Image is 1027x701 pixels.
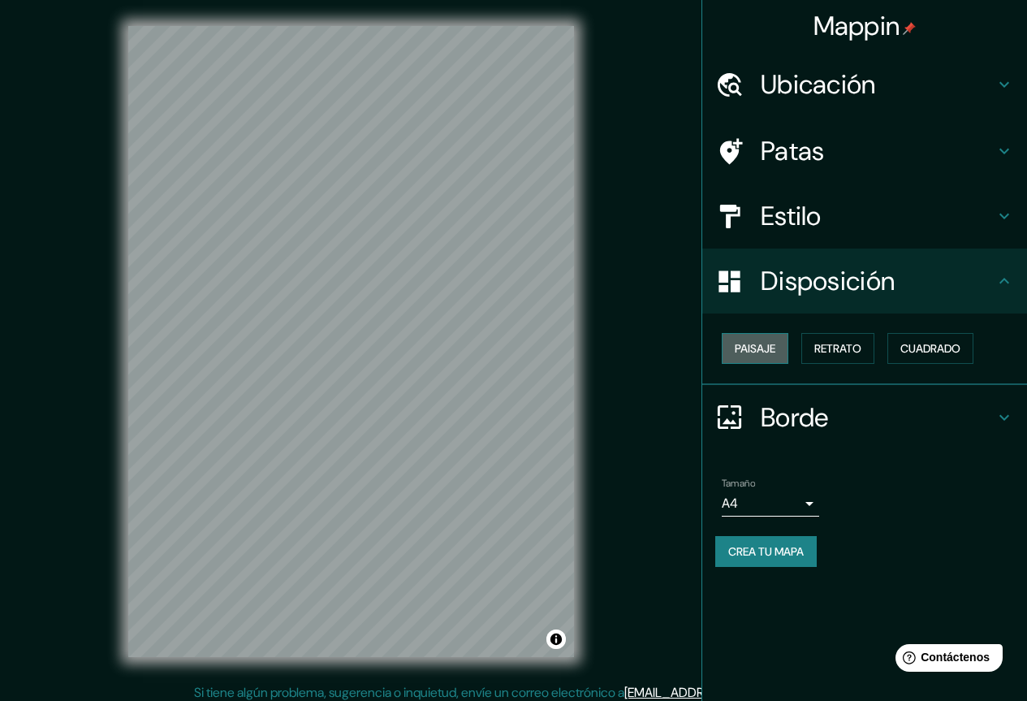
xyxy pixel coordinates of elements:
[900,341,960,356] font: Cuadrado
[887,333,973,364] button: Cuadrado
[801,333,874,364] button: Retrato
[194,684,624,701] font: Si tiene algún problema, sugerencia o inquietud, envíe un correo electrónico a
[702,249,1027,314] div: Disposición
[903,22,916,35] img: pin-icon.png
[813,9,900,43] font: Mappin
[702,119,1027,184] div: Patas
[814,341,861,356] font: Retrato
[761,199,822,233] font: Estilo
[728,544,804,559] font: Crea tu mapa
[702,184,1027,249] div: Estilo
[761,67,876,102] font: Ubicación
[546,630,566,649] button: Activar o desactivar atribución
[722,477,755,490] font: Tamaño
[735,341,775,356] font: Paisaje
[702,385,1027,450] div: Borde
[128,26,574,657] canvas: Mapa
[722,333,788,364] button: Paisaje
[702,52,1027,117] div: Ubicación
[624,684,825,701] a: [EMAIL_ADDRESS][DOMAIN_NAME]
[761,134,825,168] font: Patas
[761,264,895,298] font: Disposición
[761,400,829,435] font: Borde
[715,536,817,567] button: Crea tu mapa
[882,638,1009,683] iframe: Lanzador de widgets de ayuda
[722,491,819,517] div: A4
[722,495,738,512] font: A4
